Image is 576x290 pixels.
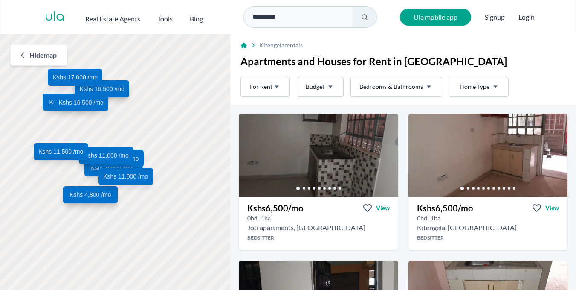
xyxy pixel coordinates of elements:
[306,82,324,91] span: Budget
[359,82,423,91] span: Bedrooms & Bathrooms
[239,114,398,197] img: Bedsitter for rent - Kshs 6,500/mo - in Kitengela around Joti apartments, Kitengela, Kenya, Kajia...
[79,147,133,164] a: Kshs 11,000 /mo
[240,77,290,97] button: For Rent
[400,9,471,26] a: Ula mobile app
[75,80,130,97] a: Kshs 16,500 /mo
[59,98,104,107] span: Kshs 16,500 /mo
[38,147,83,156] span: Kshs 11,500 /mo
[417,223,517,233] h2: Bedsitter for rent in Kitengela - Kshs 6,500/mo -Nana Apartments, Kitengela, Kenya, Kajiado Count...
[84,152,129,160] span: Kshs 11,000 /mo
[29,50,57,60] span: Hide map
[34,143,88,160] a: Kshs 11,500 /mo
[417,202,473,214] h3: Kshs 6,500 /mo
[157,10,173,24] button: Tools
[408,234,567,241] h4: Bedsitter
[431,214,440,223] h5: 1 bathrooms
[247,223,365,233] h2: Bedsitter for rent in Kitengela - Kshs 6,500/mo -Joti apartments, Kitengela, Kenya, Kajiado Count...
[48,69,103,86] a: Kshs 17,000 /mo
[53,73,98,82] span: Kshs 17,000 /mo
[85,10,220,24] nav: Main
[85,10,140,24] button: Real Estate Agents
[49,98,91,106] span: Kshs 7,000 /mo
[80,85,124,93] span: Kshs 16,500 /mo
[545,204,559,212] span: View
[91,164,132,172] span: Kshs 6,500 /mo
[103,172,148,181] span: Kshs 11,000 /mo
[408,114,567,197] img: Bedsitter for rent - Kshs 6,500/mo - in Kitengela Nana Apartments, Kitengela, Kenya, Kajiado Coun...
[261,214,271,223] h5: 1 bathrooms
[45,9,65,25] a: ula
[247,214,258,223] h5: 0 bedrooms
[98,168,153,185] a: Kshs 11,000 /mo
[518,12,535,22] button: Login
[43,94,97,111] a: Kshs 7,000 /mo
[247,202,303,214] h3: Kshs 6,500 /mo
[417,214,427,223] h5: 0 bedrooms
[240,55,566,68] h1: Apartments and Houses for Rent in [GEOGRAPHIC_DATA]
[54,94,109,111] a: Kshs 16,500 /mo
[157,14,173,24] h2: Tools
[85,14,140,24] h2: Real Estate Agents
[449,77,509,97] button: Home Type
[297,77,344,97] button: Budget
[408,197,567,250] a: Kshs6,500/moViewView property in detail0bd 1ba Kitengela, [GEOGRAPHIC_DATA]Bedsitter
[63,186,118,203] a: Kshs 4,800 /mo
[239,234,398,241] h4: Bedsitter
[350,77,442,97] button: Bedrooms & Bathrooms
[190,14,203,24] h2: Blog
[376,204,390,212] span: View
[190,10,203,24] a: Blog
[259,41,303,50] span: Kitengela rentals
[84,159,139,176] a: Kshs 6,500 /mo
[485,9,505,26] span: Signup
[460,82,489,91] span: Home Type
[249,82,272,91] span: For Rent
[239,197,398,250] a: Kshs6,500/moViewView property in detail0bd 1ba Joti apartments, [GEOGRAPHIC_DATA]Bedsitter
[69,190,111,199] span: Kshs 4,800 /mo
